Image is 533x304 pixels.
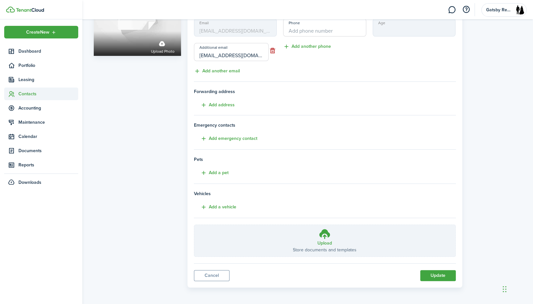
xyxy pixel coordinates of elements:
[420,270,456,281] button: Update
[269,46,277,55] button: Delete additional email
[151,48,175,55] span: Upload photo
[194,68,240,75] button: Add another email
[18,119,78,126] span: Maintenance
[486,8,512,12] span: Gatsby Real Estate, LLC
[194,270,229,281] a: Cancel
[446,2,458,18] a: Messaging
[16,8,44,12] img: TenantCloud
[18,62,78,69] span: Portfolio
[194,135,257,142] button: Add emergency contact
[194,156,456,163] h4: Pets
[18,147,78,154] span: Documents
[283,18,366,37] input: Add phone number
[18,76,78,83] span: Leasing
[283,43,331,50] button: Add another phone
[293,246,357,253] p: Store documents and templates
[151,38,175,55] label: Upload photo
[18,105,78,111] span: Accounting
[194,122,456,129] h4: Emergency contacts
[503,279,506,299] div: Drag
[18,133,78,140] span: Calendar
[26,30,49,35] span: Create New
[4,159,78,171] a: Reports
[194,190,456,197] h4: Vehicles
[515,5,525,15] img: Gatsby Real Estate, LLC
[18,90,78,97] span: Contacts
[194,169,229,177] button: Add a pet
[4,26,78,38] button: Open menu
[317,240,332,246] h3: Upload
[461,4,472,15] button: Open resource center
[18,48,78,55] span: Dashboard
[194,204,236,211] button: Add a vehicle
[18,179,41,186] span: Downloads
[501,273,533,304] iframe: Chat Widget
[194,43,269,61] input: Add additional email here
[4,45,78,58] a: Dashboard
[194,101,235,109] button: Add address
[194,88,456,95] span: Forwarding address
[6,6,15,13] img: TenantCloud
[18,162,78,168] span: Reports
